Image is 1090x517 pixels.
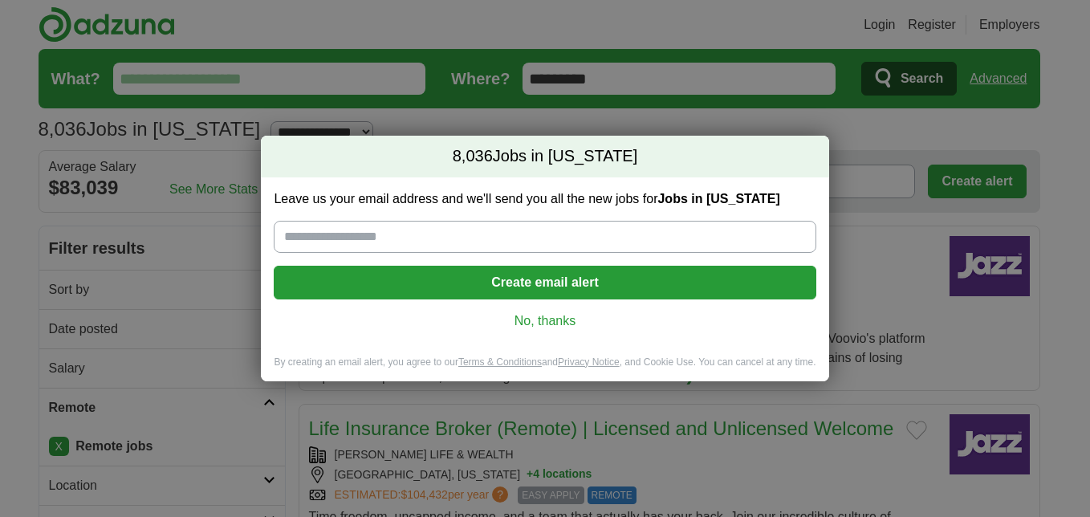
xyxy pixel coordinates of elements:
[274,190,815,208] label: Leave us your email address and we'll send you all the new jobs for
[261,136,828,177] h2: Jobs in [US_STATE]
[458,356,542,368] a: Terms & Conditions
[261,356,828,382] div: By creating an email alert, you agree to our and , and Cookie Use. You can cancel at any time.
[453,145,493,168] span: 8,036
[657,192,779,206] strong: Jobs in [US_STATE]
[274,266,815,299] button: Create email alert
[558,356,620,368] a: Privacy Notice
[287,312,803,330] a: No, thanks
